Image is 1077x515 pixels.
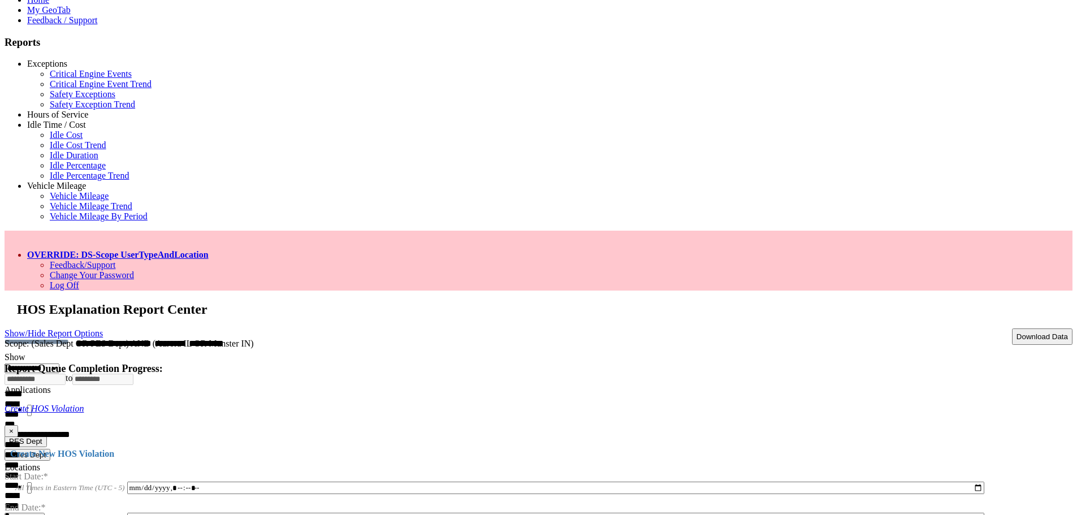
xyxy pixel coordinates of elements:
[27,250,209,259] a: OVERRIDE: DS-Scope UserTypeAndLocation
[27,5,71,15] a: My GeoTab
[5,457,48,481] label: Start Date:*
[5,326,103,341] a: Show/Hide Report Options
[50,280,79,290] a: Log Off
[27,110,88,119] a: Hours of Service
[50,150,98,160] a: Idle Duration
[50,99,135,109] a: Safety Exception Trend
[50,69,132,79] a: Critical Engine Events
[50,260,115,270] a: Feedback/Support
[5,36,1072,49] h3: Reports
[50,89,115,99] a: Safety Exceptions
[50,191,109,201] a: Vehicle Mileage
[5,435,47,447] button: PES Dept
[5,339,254,348] span: Scope: (Sales Dept OR PES Dept) AND (Aurora IL OR Munster IN)
[50,270,134,280] a: Change Your Password
[5,404,84,413] a: Create HOS Violation
[50,171,129,180] a: Idle Percentage Trend
[50,211,148,221] a: Vehicle Mileage By Period
[5,352,25,362] label: Show
[5,363,1072,375] h4: Report Queue Completion Progress:
[50,201,132,211] a: Vehicle Mileage Trend
[17,302,1072,317] h2: HOS Explanation Report Center
[50,140,106,150] a: Idle Cost Trend
[27,59,67,68] a: Exceptions
[27,120,86,129] a: Idle Time / Cost
[15,483,125,492] span: All Times in Eastern Time (UTC - 5)
[50,130,83,140] a: Idle Cost
[50,79,152,89] a: Critical Engine Event Trend
[5,488,45,512] label: End Date:*
[5,385,51,395] label: Applications
[27,181,86,191] a: Vehicle Mileage
[50,161,106,170] a: Idle Percentage
[66,373,72,383] span: to
[1012,328,1072,345] button: Download Data
[5,449,1072,459] h4: Create New HOS Violation
[5,425,18,437] button: ×
[27,15,97,25] a: Feedback / Support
